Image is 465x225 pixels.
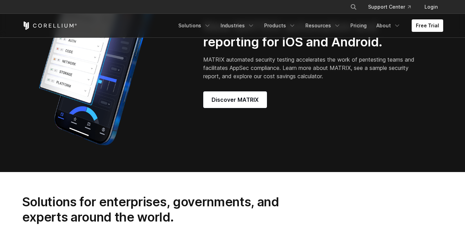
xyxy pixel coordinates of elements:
[347,1,360,13] button: Search
[363,1,416,13] a: Support Center
[216,19,259,32] a: Industries
[212,96,259,104] span: Discover MATRIX
[342,1,443,13] div: Navigation Menu
[22,194,298,225] h2: Solutions for enterprises, governments, and experts around the world.
[22,21,77,30] a: Corellium Home
[203,91,267,108] a: Discover MATRIX
[346,19,371,32] a: Pricing
[419,1,443,13] a: Login
[301,19,345,32] a: Resources
[372,19,405,32] a: About
[412,19,443,32] a: Free Trial
[203,55,417,80] p: MATRIX automated security testing accelerates the work of pentesting teams and facilitates AppSec...
[260,19,300,32] a: Products
[174,19,215,32] a: Solutions
[174,19,443,32] div: Navigation Menu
